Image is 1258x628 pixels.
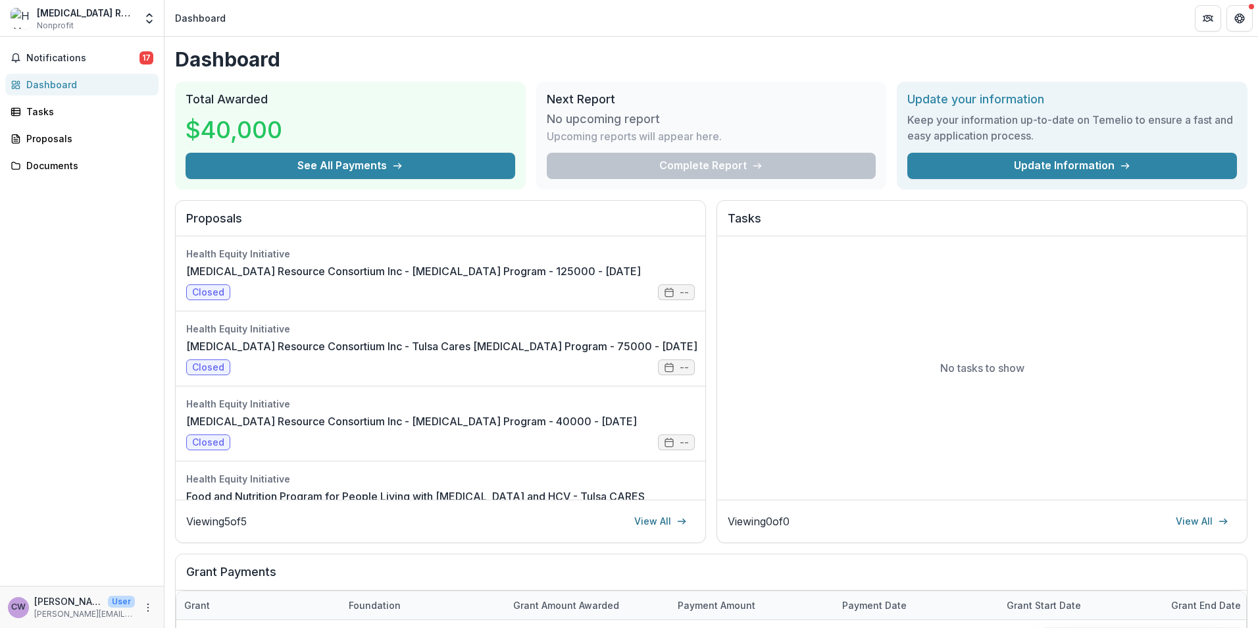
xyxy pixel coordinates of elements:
h3: No upcoming report [547,112,660,126]
p: Viewing 0 of 0 [728,513,790,529]
button: Open entity switcher [140,5,159,32]
a: Dashboard [5,74,159,95]
div: Grant start date [999,598,1089,612]
div: Payment Amount [670,591,834,619]
div: [MEDICAL_DATA] Resource Consortium Inc [37,6,135,20]
p: No tasks to show [940,360,1024,376]
div: Grant start date [999,591,1163,619]
a: Tasks [5,101,159,122]
div: Grant end date [1163,598,1249,612]
h1: Dashboard [175,47,1247,71]
button: See All Payments [186,153,515,179]
div: Grant [176,598,218,612]
h2: Proposals [186,211,695,236]
a: Update Information [907,153,1237,179]
a: Proposals [5,128,159,149]
div: Grant amount awarded [505,591,670,619]
p: Upcoming reports will appear here. [547,128,722,144]
div: Payment date [834,591,999,619]
h2: Update your information [907,92,1237,107]
span: 17 [139,51,153,65]
a: [MEDICAL_DATA] Resource Consortium Inc - [MEDICAL_DATA] Program - 40000 - [DATE] [186,413,637,429]
div: Grant [176,591,341,619]
h3: Keep your information up-to-date on Temelio to ensure a fast and easy application process. [907,112,1237,144]
button: More [140,600,156,615]
span: Notifications [26,53,139,64]
p: User [108,596,135,608]
div: Documents [26,159,148,172]
h2: Tasks [728,211,1236,236]
div: Payment Amount [670,598,763,612]
div: Foundation [341,591,505,619]
h2: Next Report [547,92,876,107]
div: Carly Senger Wignarajah [11,603,26,612]
div: Foundation [341,598,409,612]
a: Food and Nutrition Program for People Living with [MEDICAL_DATA] and HCV - Tulsa CARES [186,488,645,504]
div: Grant amount awarded [505,598,627,612]
div: Dashboard [175,11,226,25]
p: Viewing 5 of 5 [186,513,247,529]
p: [PERSON_NAME][EMAIL_ADDRESS][DOMAIN_NAME] [34,608,135,620]
h3: $40,000 [186,112,284,147]
a: Documents [5,155,159,176]
span: Nonprofit [37,20,74,32]
nav: breadcrumb [170,9,231,28]
h2: Grant Payments [186,565,1236,590]
div: Proposals [26,132,148,145]
div: Dashboard [26,78,148,92]
a: View All [626,511,695,532]
a: View All [1168,511,1236,532]
button: Partners [1195,5,1221,32]
div: Tasks [26,105,148,118]
div: Payment date [834,598,915,612]
h2: Total Awarded [186,92,515,107]
a: [MEDICAL_DATA] Resource Consortium Inc - [MEDICAL_DATA] Program - 125000 - [DATE] [186,263,641,279]
button: Get Help [1226,5,1253,32]
img: HIV Resource Consortium Inc [11,8,32,29]
a: [MEDICAL_DATA] Resource Consortium Inc - Tulsa Cares [MEDICAL_DATA] Program - 75000 - [DATE] [186,338,697,354]
p: [PERSON_NAME] [PERSON_NAME] [34,594,103,608]
button: Notifications17 [5,47,159,68]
